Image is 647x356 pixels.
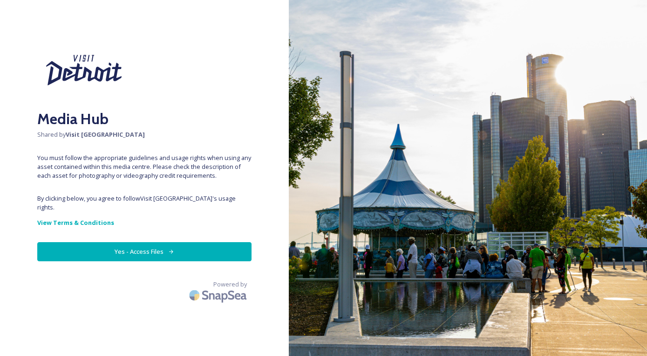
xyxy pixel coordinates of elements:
a: View Terms & Conditions [37,217,252,228]
span: By clicking below, you agree to follow Visit [GEOGRAPHIC_DATA] 's usage rights. [37,194,252,212]
button: Yes - Access Files [37,242,252,261]
span: You must follow the appropriate guidelines and usage rights when using any asset contained within... [37,154,252,181]
h2: Media Hub [37,108,252,130]
strong: View Terms & Conditions [37,218,114,227]
strong: Visit [GEOGRAPHIC_DATA] [66,130,145,139]
span: Powered by [213,280,247,289]
span: Shared by [37,130,252,139]
img: Visit%20Detroit%20New%202024.svg [37,37,130,103]
img: SnapSea Logo [186,284,252,306]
